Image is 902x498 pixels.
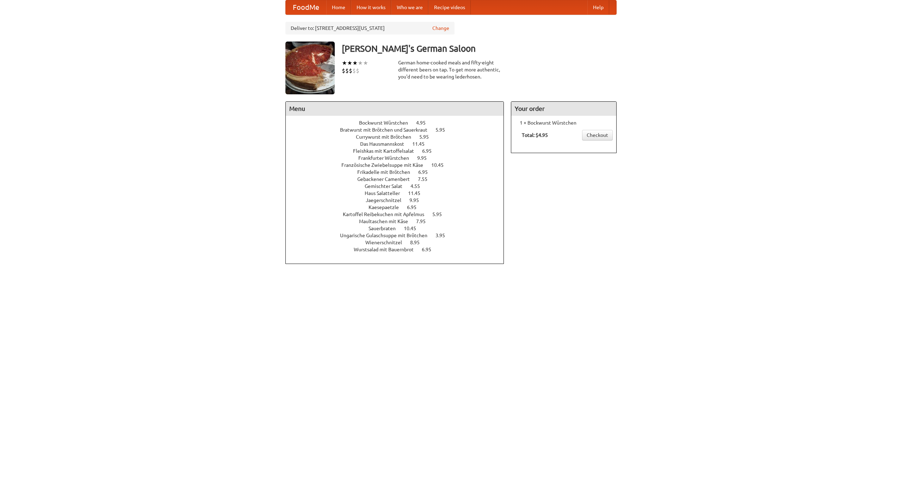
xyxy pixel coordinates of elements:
span: Jaegerschnitzel [366,197,408,203]
span: 6.95 [422,247,438,252]
span: 4.55 [410,183,427,189]
span: Currywurst mit Brötchen [356,134,418,140]
span: Kaesepaetzle [369,204,406,210]
div: German home-cooked meals and fifty-eight different beers on tap. To get more authentic, you'd nee... [398,59,504,80]
a: Frikadelle mit Brötchen 6.95 [357,169,441,175]
span: 9.95 [417,155,434,161]
span: Bockwurst Würstchen [359,120,415,126]
a: Recipe videos [428,0,471,14]
span: 8.95 [410,240,427,245]
a: FoodMe [286,0,326,14]
li: $ [342,67,345,75]
a: Gemischter Salat 4.55 [365,183,433,189]
a: Sauerbraten 10.45 [369,226,429,231]
span: Maultaschen mit Käse [359,219,415,224]
a: Wurstsalad mit Bauernbrot 6.95 [354,247,444,252]
h4: Your order [511,102,616,116]
a: Das Hausmannskost 11.45 [360,141,438,147]
a: Bockwurst Würstchen 4.95 [359,120,439,126]
span: Frikadelle mit Brötchen [357,169,417,175]
li: ★ [358,59,363,67]
div: Deliver to: [STREET_ADDRESS][US_STATE] [285,22,455,34]
li: ★ [342,59,347,67]
a: Help [587,0,609,14]
li: $ [345,67,349,75]
span: 6.95 [407,204,424,210]
a: Home [326,0,351,14]
a: Fleishkas mit Kartoffelsalat 6.95 [353,148,445,154]
span: 9.95 [409,197,426,203]
span: Wienerschnitzel [365,240,409,245]
span: 11.45 [408,190,427,196]
span: 6.95 [418,169,435,175]
a: Kaesepaetzle 6.95 [369,204,430,210]
a: Französische Zwiebelsuppe mit Käse 10.45 [341,162,457,168]
li: ★ [347,59,352,67]
span: 11.45 [412,141,432,147]
span: Kartoffel Reibekuchen mit Apfelmus [343,212,431,217]
span: Das Hausmannskost [360,141,411,147]
a: Who we are [391,0,428,14]
span: Frankfurter Würstchen [358,155,416,161]
span: Gebackener Camenbert [357,176,417,182]
span: Fleishkas mit Kartoffelsalat [353,148,421,154]
span: Haus Salatteller [365,190,407,196]
a: Frankfurter Würstchen 9.95 [358,155,440,161]
a: Checkout [582,130,613,140]
a: Wienerschnitzel 8.95 [365,240,433,245]
span: 5.95 [419,134,436,140]
li: ★ [363,59,368,67]
span: Gemischter Salat [365,183,409,189]
span: 7.95 [416,219,433,224]
li: $ [356,67,359,75]
span: Französische Zwiebelsuppe mit Käse [341,162,430,168]
b: Total: $4.95 [522,132,548,138]
a: Maultaschen mit Käse 7.95 [359,219,439,224]
a: Change [432,25,449,32]
a: How it works [351,0,391,14]
a: Kartoffel Reibekuchen mit Apfelmus 5.95 [343,212,455,217]
span: 4.95 [416,120,433,126]
span: Sauerbraten [369,226,403,231]
span: 3.95 [435,233,452,238]
a: Haus Salatteller 11.45 [365,190,433,196]
li: $ [349,67,352,75]
a: Ungarische Gulaschsuppe mit Brötchen 3.95 [340,233,458,238]
img: angular.jpg [285,42,335,94]
span: 7.55 [418,176,434,182]
a: Bratwurst mit Brötchen und Sauerkraut 5.95 [340,127,458,133]
a: Gebackener Camenbert 7.55 [357,176,440,182]
span: Ungarische Gulaschsuppe mit Brötchen [340,233,434,238]
span: 10.45 [431,162,451,168]
span: 10.45 [404,226,423,231]
span: Wurstsalad mit Bauernbrot [354,247,421,252]
h4: Menu [286,102,503,116]
span: Bratwurst mit Brötchen und Sauerkraut [340,127,434,133]
span: 5.95 [432,212,449,217]
li: $ [352,67,356,75]
a: Currywurst mit Brötchen 5.95 [356,134,442,140]
span: 6.95 [422,148,439,154]
a: Jaegerschnitzel 9.95 [366,197,432,203]
li: ★ [352,59,358,67]
li: 1 × Bockwurst Würstchen [515,119,613,126]
span: 5.95 [435,127,452,133]
h3: [PERSON_NAME]'s German Saloon [342,42,617,56]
